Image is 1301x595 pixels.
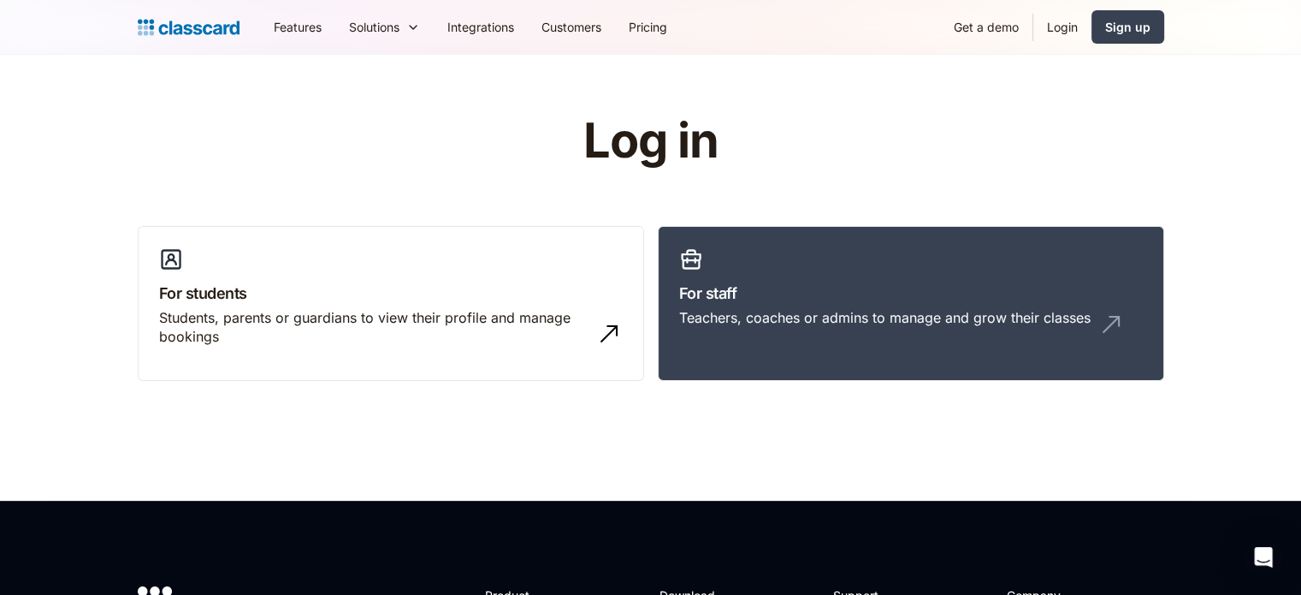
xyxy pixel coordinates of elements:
a: Integrations [434,8,528,46]
h1: Log in [379,115,922,168]
a: home [138,15,240,39]
h3: For students [159,282,623,305]
a: Sign up [1091,10,1164,44]
div: Solutions [335,8,434,46]
a: Login [1033,8,1091,46]
div: Sign up [1105,18,1150,36]
a: For studentsStudents, parents or guardians to view their profile and manage bookings [138,226,644,382]
a: Get a demo [940,8,1032,46]
div: Solutions [349,18,399,36]
div: Open Intercom Messenger [1243,537,1284,578]
a: Pricing [615,8,681,46]
a: Features [260,8,335,46]
div: Teachers, coaches or admins to manage and grow their classes [679,308,1091,327]
a: Customers [528,8,615,46]
a: For staffTeachers, coaches or admins to manage and grow their classes [658,226,1164,382]
div: Students, parents or guardians to view their profile and manage bookings [159,308,588,347]
h3: For staff [679,282,1143,305]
